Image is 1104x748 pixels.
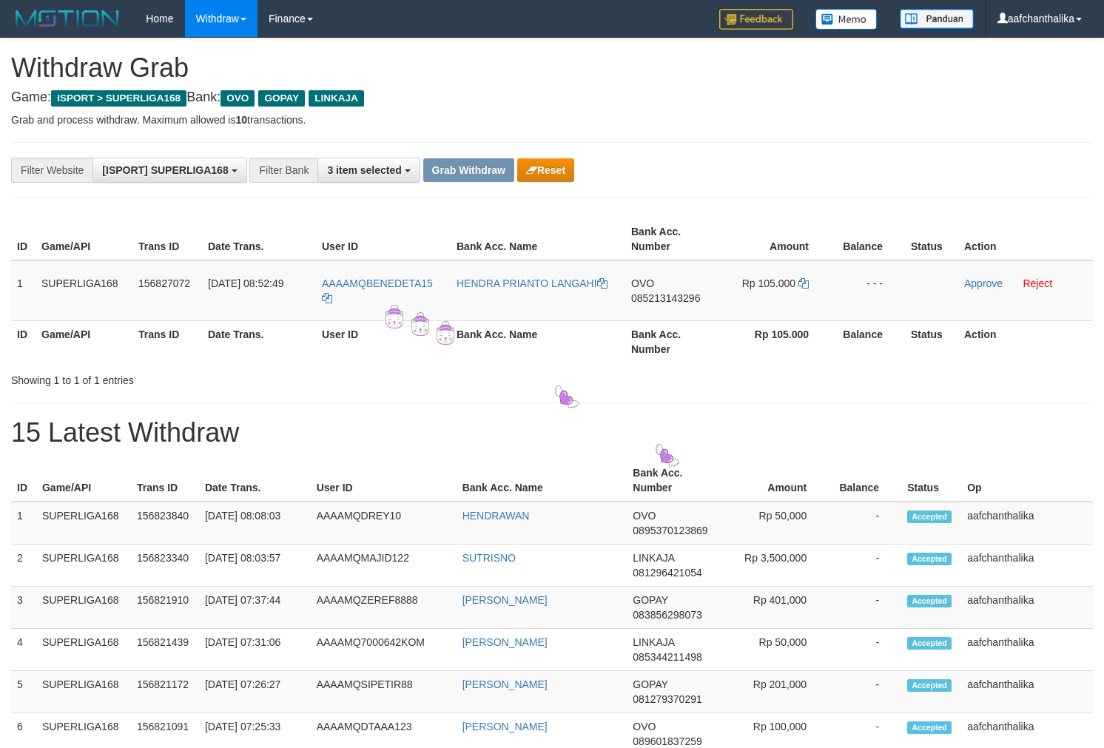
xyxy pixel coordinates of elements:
[907,637,952,650] span: Accepted
[719,459,829,502] th: Amount
[11,218,36,260] th: ID
[51,90,186,107] span: ISPORT > SUPERLIGA168
[462,510,530,522] a: HENDRAWAN
[1023,277,1052,289] a: Reject
[831,260,905,321] td: - - -
[905,218,958,260] th: Status
[829,587,901,629] td: -
[258,90,305,107] span: GOPAY
[798,277,809,289] a: Copy 105000 to clipboard
[451,320,625,363] th: Bank Acc. Name
[742,277,795,289] span: Rp 105.000
[633,651,701,663] span: Copy 085344211498 to clipboard
[11,367,449,388] div: Showing 1 to 1 of 1 entries
[457,277,607,289] a: HENDRA PRIANTO LANGAHI
[11,90,1093,105] h4: Game: Bank:
[907,721,952,734] span: Accepted
[11,158,92,183] div: Filter Website
[309,90,364,107] span: LINKAJA
[829,459,901,502] th: Balance
[131,629,199,671] td: 156821439
[11,545,36,587] td: 2
[131,459,199,502] th: Trans ID
[633,609,701,621] span: Copy 083856298073 to clipboard
[907,553,952,565] span: Accepted
[322,277,433,289] span: AAAAMQBENEDETA15
[36,459,131,502] th: Game/API
[462,721,548,732] a: [PERSON_NAME]
[719,320,831,363] th: Rp 105.000
[627,459,719,502] th: Bank Acc. Number
[11,320,36,363] th: ID
[36,545,131,587] td: SUPERLIGA168
[961,629,1093,671] td: aafchanthalika
[961,587,1093,629] td: aafchanthalika
[462,678,548,690] a: [PERSON_NAME]
[625,320,719,363] th: Bank Acc. Number
[311,502,457,545] td: AAAAMQDREY10
[633,636,674,648] span: LINKAJA
[633,678,667,690] span: GOPAY
[36,671,131,713] td: SUPERLIGA168
[199,587,311,629] td: [DATE] 07:37:44
[221,90,255,107] span: OVO
[901,459,961,502] th: Status
[964,277,1003,289] a: Approve
[462,636,548,648] a: [PERSON_NAME]
[36,587,131,629] td: SUPERLIGA168
[36,260,132,321] td: SUPERLIGA168
[451,218,625,260] th: Bank Acc. Name
[327,164,401,176] span: 3 item selected
[102,164,228,176] span: [ISPORT] SUPERLIGA168
[958,320,1093,363] th: Action
[11,587,36,629] td: 3
[11,112,1093,127] p: Grab and process withdraw. Maximum allowed is transactions.
[829,502,901,545] td: -
[199,545,311,587] td: [DATE] 08:03:57
[36,629,131,671] td: SUPERLIGA168
[92,158,246,183] button: [ISPORT] SUPERLIGA168
[235,114,247,126] strong: 10
[131,502,199,545] td: 156823840
[199,459,311,502] th: Date Trans.
[831,320,905,363] th: Balance
[423,158,514,182] button: Grab Withdraw
[815,9,878,30] img: Button%20Memo.svg
[633,510,656,522] span: OVO
[11,502,36,545] td: 1
[311,671,457,713] td: AAAAMQSIPETIR88
[11,459,36,502] th: ID
[11,418,1093,448] h1: 15 Latest Withdraw
[311,629,457,671] td: AAAAMQ7000642KOM
[11,7,124,30] img: MOTION_logo.png
[322,277,433,304] a: AAAAMQBENEDETA15
[961,502,1093,545] td: aafchanthalika
[907,595,952,607] span: Accepted
[11,260,36,321] td: 1
[719,218,831,260] th: Amount
[719,587,829,629] td: Rp 401,000
[11,629,36,671] td: 4
[633,594,667,606] span: GOPAY
[131,545,199,587] td: 156823340
[36,502,131,545] td: SUPERLIGA168
[907,511,952,523] span: Accepted
[633,693,701,705] span: Copy 081279370291 to clipboard
[311,545,457,587] td: AAAAMQMAJID122
[316,218,451,260] th: User ID
[199,502,311,545] td: [DATE] 08:08:03
[633,525,707,536] span: Copy 0895370123869 to clipboard
[633,735,701,747] span: Copy 089601837259 to clipboard
[719,502,829,545] td: Rp 50,000
[132,218,202,260] th: Trans ID
[633,552,674,564] span: LINKAJA
[208,277,283,289] span: [DATE] 08:52:49
[36,320,132,363] th: Game/API
[132,320,202,363] th: Trans ID
[202,320,316,363] th: Date Trans.
[719,9,793,30] img: Feedback.jpg
[36,218,132,260] th: Game/API
[462,594,548,606] a: [PERSON_NAME]
[316,320,451,363] th: User ID
[829,671,901,713] td: -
